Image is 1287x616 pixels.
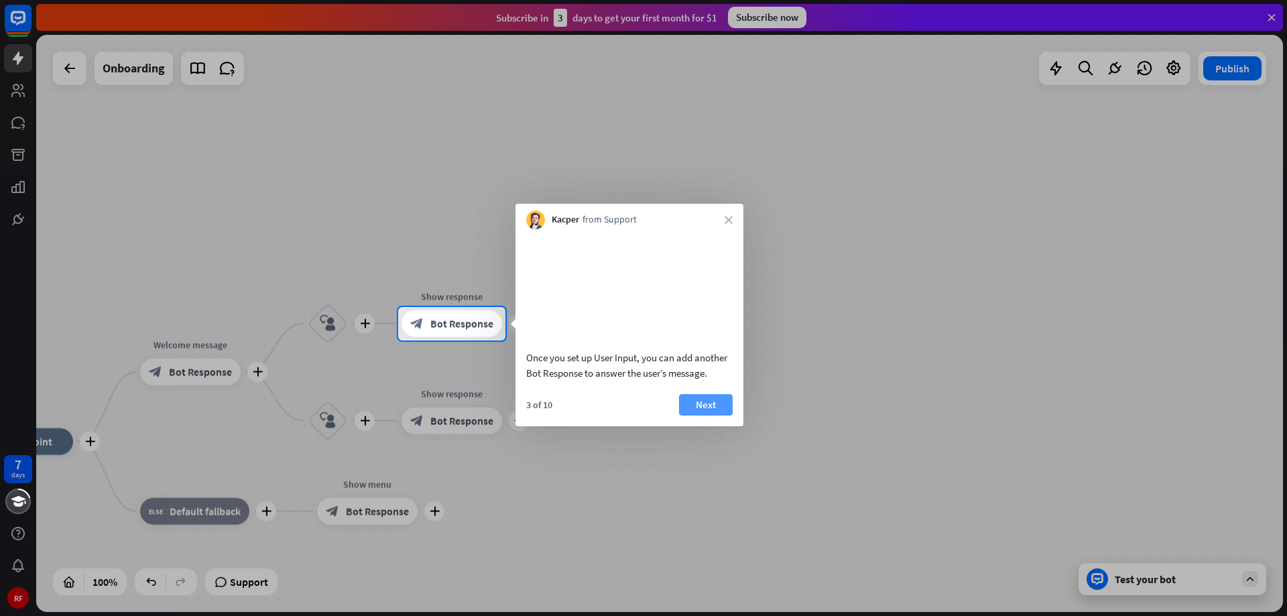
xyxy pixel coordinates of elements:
button: Next [679,394,733,416]
span: from Support [583,213,637,227]
span: Bot Response [430,317,493,330]
i: block_bot_response [410,317,424,330]
div: Once you set up User Input, you can add another Bot Response to answer the user’s message. [526,350,733,381]
div: 3 of 10 [526,399,552,411]
span: Kacper [552,213,579,227]
i: close [725,216,733,224]
button: Open LiveChat chat widget [11,5,51,46]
